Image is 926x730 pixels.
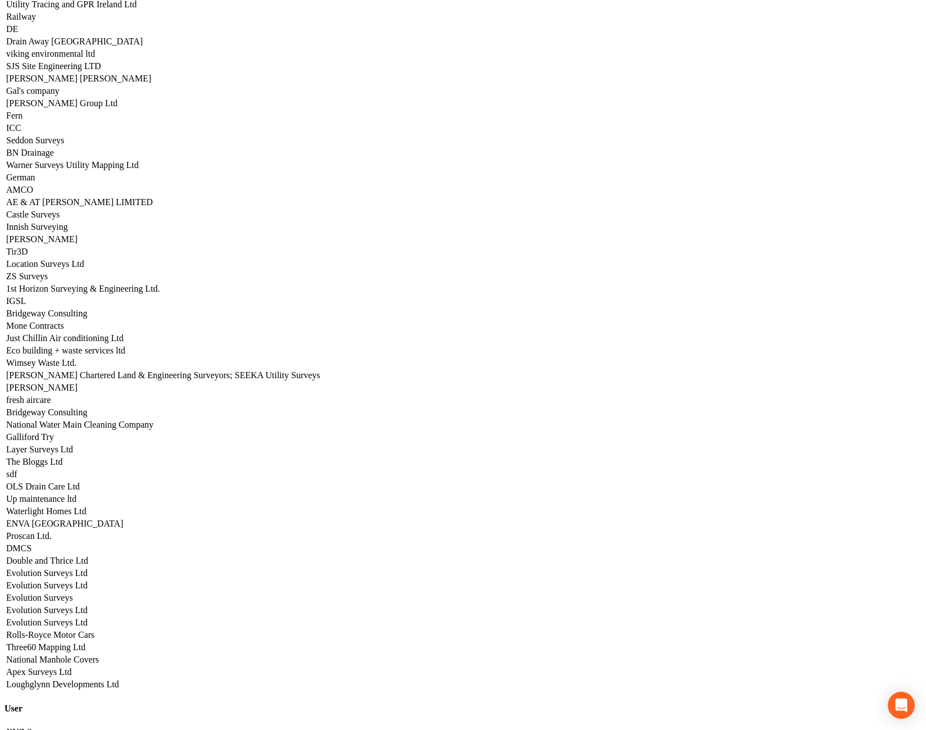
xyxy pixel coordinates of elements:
a: Rolls-Royce Motor Cars [6,630,94,640]
a: German [6,173,35,182]
a: Location Surveys Ltd [6,259,84,269]
a: Double and Thrice Ltd [6,556,88,565]
a: Railway [6,12,36,21]
h4: User [4,704,922,714]
a: Three60 Mapping Ltd [6,642,85,652]
a: Loughglynn Developments Ltd [6,679,119,689]
a: National Water Main Cleaning Company [6,420,153,429]
a: Fern [6,111,22,120]
a: National Manhole Covers [6,655,99,664]
a: BN Drainage [6,148,54,157]
a: [PERSON_NAME] [6,383,77,392]
a: AE & AT [PERSON_NAME] LIMITED [6,197,153,207]
a: Waterlight Homes Ltd [6,506,86,516]
a: Bridgeway Consulting [6,407,87,417]
a: Tir3D [6,247,28,256]
a: AMCO [6,185,33,194]
a: ZS Surveys [6,271,48,281]
a: Proscan Ltd. [6,531,52,541]
a: Layer Surveys Ltd [6,445,73,454]
a: Evolution Surveys Ltd [6,618,88,627]
a: Evolution Surveys Ltd [6,581,88,590]
a: Castle Surveys [6,210,60,219]
a: Warner Surveys Utility Mapping Ltd [6,160,139,170]
a: Gal's company [6,86,60,96]
a: DE [6,24,18,34]
a: ENVA [GEOGRAPHIC_DATA] [6,519,124,528]
a: Mone Contracts [6,321,64,330]
a: ICC [6,123,21,133]
a: DMCS [6,543,31,553]
a: Bridgeway Consulting [6,309,87,318]
a: 1st Horizon Surveying & Engineering Ltd. [6,284,160,293]
a: Eco building + waste services ltd [6,346,125,355]
a: Seddon Surveys [6,135,65,145]
a: The Bloggs Ltd [6,457,62,466]
a: Galliford Try [6,432,54,442]
a: fresh aircare [6,395,51,405]
a: Innish Surveying [6,222,68,232]
a: Wimsey Waste Ltd. [6,358,76,368]
a: Drain Away [GEOGRAPHIC_DATA] [6,37,143,46]
a: viking environmental ltd [6,49,95,58]
a: [PERSON_NAME] [6,234,77,244]
a: IGSL [6,296,26,306]
a: Evolution Surveys Ltd [6,605,88,615]
a: [PERSON_NAME] [PERSON_NAME] [6,74,151,83]
div: Open Intercom Messenger [888,692,915,719]
a: [PERSON_NAME] Chartered Land & Engineering Surveyors; SEEKA Utility Surveys [6,370,320,380]
a: Just Chillin Air conditioning Ltd [6,333,124,343]
a: OLS Drain Care Ltd [6,482,80,491]
a: Evolution Surveys Ltd [6,568,88,578]
a: [PERSON_NAME] Group Ltd [6,98,117,108]
a: Evolution Surveys [6,593,73,602]
a: sdf [6,469,17,479]
a: SJS Site Engineering LTD [6,61,101,71]
a: Apex Surveys Ltd [6,667,71,677]
a: Up maintenance ltd [6,494,76,504]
